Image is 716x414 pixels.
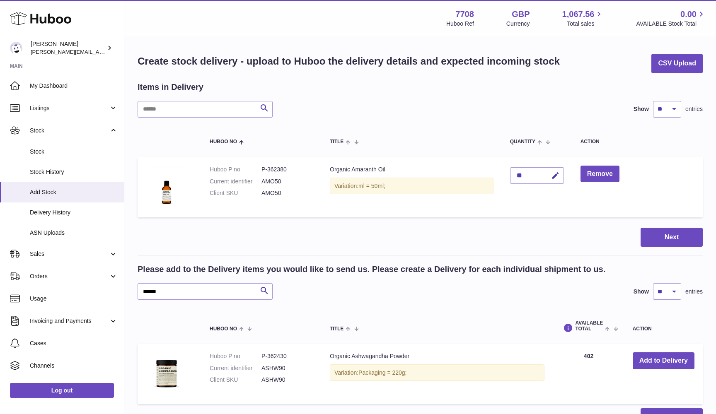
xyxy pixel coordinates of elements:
div: Action [633,326,694,332]
a: 0.00 AVAILABLE Stock Total [636,9,706,28]
span: Total sales [567,20,604,28]
div: [PERSON_NAME] [31,40,105,56]
span: Huboo no [210,139,237,144]
div: Huboo Ref [446,20,474,28]
h1: Create stock delivery - upload to Huboo the delivery details and expected incoming stock [138,55,560,68]
dd: AMO50 [261,189,313,197]
span: My Dashboard [30,82,118,90]
strong: 7708 [455,9,474,20]
span: Stock [30,148,118,156]
dt: Client SKU [210,189,261,197]
div: Currency [506,20,530,28]
dt: Huboo P no [210,352,261,360]
span: Quantity [510,139,535,144]
td: 402 [553,344,624,404]
button: CSV Upload [651,54,703,73]
dd: AMO50 [261,178,313,185]
img: Organic Ashwagandha Powder [146,352,187,394]
dd: P-362380 [261,166,313,173]
div: Action [581,139,694,144]
span: Cases [30,339,118,347]
dd: ASHW90 [261,376,313,384]
span: entries [685,288,703,296]
span: Add Stock [30,188,118,196]
span: Huboo no [210,326,237,332]
dt: Huboo P no [210,166,261,173]
a: Log out [10,383,114,398]
a: 1,067.56 Total sales [562,9,604,28]
td: Organic Ashwagandha Powder [322,344,553,404]
button: Add to Delivery [633,352,694,369]
label: Show [634,105,649,113]
span: Usage [30,295,118,303]
div: Variation: [330,178,493,195]
button: Remove [581,166,619,183]
dt: Client SKU [210,376,261,384]
img: Organic Amaranth Oil [146,166,187,207]
label: Show [634,288,649,296]
span: AVAILABLE Stock Total [636,20,706,28]
span: Sales [30,250,109,258]
span: 0.00 [680,9,697,20]
strong: GBP [512,9,530,20]
span: [PERSON_NAME][EMAIL_ADDRESS][DOMAIN_NAME] [31,48,166,55]
span: Listings [30,104,109,112]
td: Organic Amaranth Oil [322,157,502,217]
span: Title [330,326,343,332]
span: AVAILABLE Total [575,320,603,331]
span: entries [685,105,703,113]
span: ASN Uploads [30,229,118,237]
span: ml = 50ml; [358,183,385,189]
span: Title [330,139,343,144]
dd: P-362430 [261,352,313,360]
span: Packaging = 220g; [358,369,406,376]
dt: Current identifier [210,178,261,185]
h2: Items in Delivery [138,82,203,93]
dd: ASHW90 [261,364,313,372]
img: victor@erbology.co [10,42,22,54]
span: Delivery History [30,209,118,217]
span: Channels [30,362,118,370]
dt: Current identifier [210,364,261,372]
span: Stock History [30,168,118,176]
span: Orders [30,272,109,280]
span: Stock [30,127,109,135]
span: Invoicing and Payments [30,317,109,325]
button: Next [641,228,703,247]
div: Variation: [330,364,544,381]
span: 1,067.56 [562,9,595,20]
h2: Please add to the Delivery items you would like to send us. Please create a Delivery for each ind... [138,264,605,275]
